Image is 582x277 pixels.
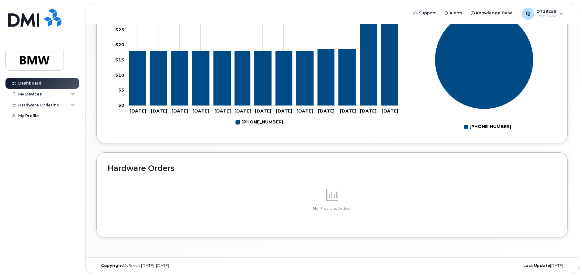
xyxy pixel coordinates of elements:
tspan: [DATE] [360,108,376,114]
tspan: [DATE] [296,108,313,114]
span: Support [419,10,436,16]
g: 864-901-8065 [129,11,398,106]
strong: Last Update [523,263,550,268]
tspan: [DATE] [318,108,334,114]
g: 864-901-8065 [236,117,283,127]
tspan: $0 [118,102,124,108]
strong: Copyright [101,263,123,268]
div: MyServe [DATE]–[DATE] [96,263,254,268]
tspan: [DATE] [255,108,271,114]
a: Knowledge Base [466,7,517,19]
tspan: $10 [115,72,124,78]
tspan: $20 [115,42,124,48]
tspan: $25 [115,27,124,33]
g: Legend [464,122,511,132]
tspan: [DATE] [276,108,292,114]
iframe: Messenger Launcher [556,251,577,272]
tspan: [DATE] [234,108,251,114]
div: [DATE] [411,263,568,268]
tspan: [DATE] [340,108,356,114]
span: Q [526,10,530,17]
a: Alerts [440,7,466,19]
tspan: [DATE] [171,108,188,114]
span: Employee [536,14,557,19]
div: QT19259 [518,8,567,20]
g: Chart [435,11,534,132]
span: QT19259 [536,9,557,14]
tspan: [DATE] [192,108,209,114]
tspan: [DATE] [130,108,146,114]
g: Series [435,11,534,109]
tspan: $5 [118,88,124,93]
span: Alerts [449,10,462,16]
tspan: [DATE] [214,108,231,114]
h2: Hardware Orders [108,164,556,173]
a: Support [409,7,440,19]
span: Knowledge Base [476,10,513,16]
g: Legend [236,117,283,127]
tspan: [DATE] [382,108,398,114]
tspan: $15 [115,57,124,63]
tspan: [DATE] [151,108,167,114]
p: No Previous Orders [108,206,556,211]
